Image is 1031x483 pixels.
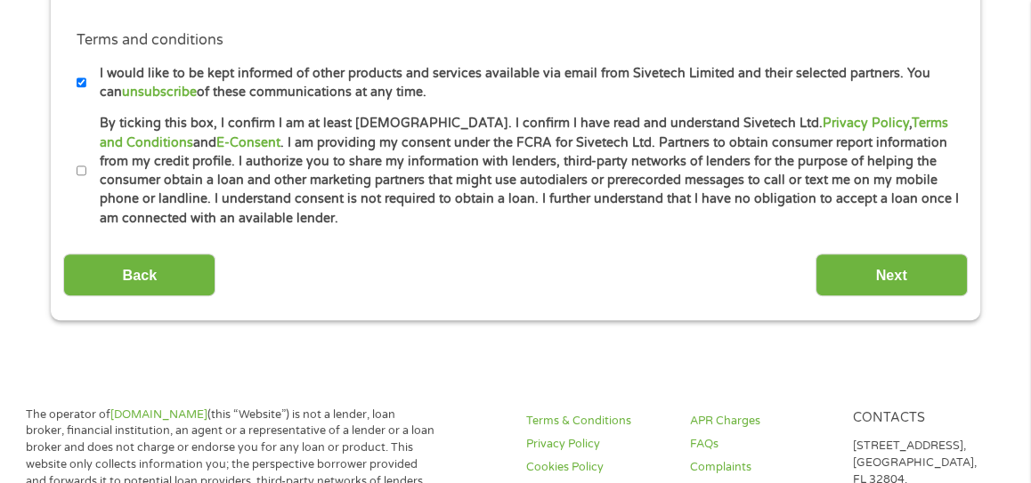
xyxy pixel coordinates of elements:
a: APR Charges [690,413,832,430]
h4: Contacts [853,410,994,427]
input: Back [63,254,215,297]
a: FAQs [690,436,832,453]
input: Next [816,254,968,297]
a: Privacy Policy [823,116,909,131]
a: [DOMAIN_NAME] [110,407,207,422]
label: I would like to be kept informed of other products and services available via email from Sivetech... [86,64,960,102]
label: Terms and conditions [77,31,223,50]
a: Terms and Conditions [100,116,948,149]
a: E-Consent [216,135,280,150]
a: Cookies Policy [526,459,668,476]
a: Privacy Policy [526,436,668,453]
label: By ticking this box, I confirm I am at least [DEMOGRAPHIC_DATA]. I confirm I have read and unders... [86,114,960,228]
a: Complaints [690,459,832,476]
a: unsubscribe [122,85,197,100]
a: Terms & Conditions [526,413,668,430]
